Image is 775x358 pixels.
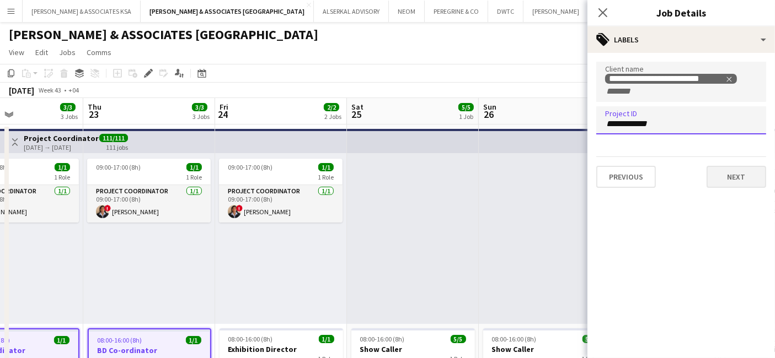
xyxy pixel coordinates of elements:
[23,1,141,22] button: [PERSON_NAME] & ASSOCIATES KSA
[451,335,466,343] span: 5/5
[360,335,405,343] span: 08:00-16:00 (8h)
[488,1,523,22] button: DWTC
[87,47,111,57] span: Comms
[60,103,76,111] span: 3/3
[87,185,211,223] app-card-role: Project Coordinator1/109:00-17:00 (8h)![PERSON_NAME]
[318,173,334,181] span: 1 Role
[141,1,314,22] button: [PERSON_NAME] & ASSOCIATES [GEOGRAPHIC_DATA]
[707,166,766,188] button: Next
[36,86,64,94] span: Week 43
[351,102,364,112] span: Sat
[59,47,76,57] span: Jobs
[314,1,389,22] button: ALSERKAL ADVISORY
[492,335,537,343] span: 08:00-16:00 (8h)
[236,205,243,211] span: !
[106,142,128,151] div: 111 jobs
[350,108,364,121] span: 25
[24,143,99,151] div: [DATE] → [DATE]
[351,344,475,354] h3: Show Caller
[228,335,273,343] span: 08:00-16:00 (8h)
[724,74,733,83] delete-icon: Remove tag
[88,102,101,112] span: Thu
[54,336,70,344] span: 1/1
[89,345,210,355] h3: BD Co-ordinator
[218,108,228,121] span: 24
[98,336,142,344] span: 08:00-16:00 (8h)
[587,6,775,20] h3: Job Details
[459,112,473,121] div: 1 Job
[35,47,48,57] span: Edit
[482,108,496,121] span: 26
[220,102,228,112] span: Fri
[425,1,488,22] button: PEREGRINE & CO
[219,159,343,223] app-job-card: 09:00-17:00 (8h)1/11 RoleProject Coordinator1/109:00-17:00 (8h)![PERSON_NAME]
[54,173,70,181] span: 1 Role
[458,103,474,111] span: 5/5
[9,85,34,96] div: [DATE]
[82,45,116,59] a: Comms
[104,205,111,211] span: !
[324,103,339,111] span: 2/2
[324,112,341,121] div: 2 Jobs
[186,163,202,171] span: 1/1
[219,185,343,223] app-card-role: Project Coordinator1/109:00-17:00 (8h)![PERSON_NAME]
[96,163,141,171] span: 09:00-17:00 (8h)
[31,45,52,59] a: Edit
[605,119,757,129] input: Type to search project ID labels...
[9,47,24,57] span: View
[596,166,656,188] button: Previous
[55,163,70,171] span: 1/1
[609,74,733,83] div: Richard Attias & Associates
[483,102,496,112] span: Sun
[87,159,211,223] app-job-card: 09:00-17:00 (8h)1/11 RoleProject Coordinator1/109:00-17:00 (8h)![PERSON_NAME]
[61,112,78,121] div: 3 Jobs
[4,45,29,59] a: View
[186,173,202,181] span: 1 Role
[86,108,101,121] span: 23
[24,133,99,143] h3: Project Coordinator
[582,335,598,343] span: 5/5
[55,45,80,59] a: Jobs
[186,336,201,344] span: 1/1
[68,86,79,94] div: +04
[587,26,775,53] div: Labels
[192,103,207,111] span: 3/3
[605,86,652,96] input: + Label
[9,26,318,43] h1: [PERSON_NAME] & ASSOCIATES [GEOGRAPHIC_DATA]
[319,335,334,343] span: 1/1
[318,163,334,171] span: 1/1
[483,344,607,354] h3: Show Caller
[220,344,343,354] h3: Exhibition Director
[193,112,210,121] div: 3 Jobs
[99,134,128,142] span: 111/111
[228,163,272,171] span: 09:00-17:00 (8h)
[389,1,425,22] button: NEOM
[523,1,589,22] button: [PERSON_NAME]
